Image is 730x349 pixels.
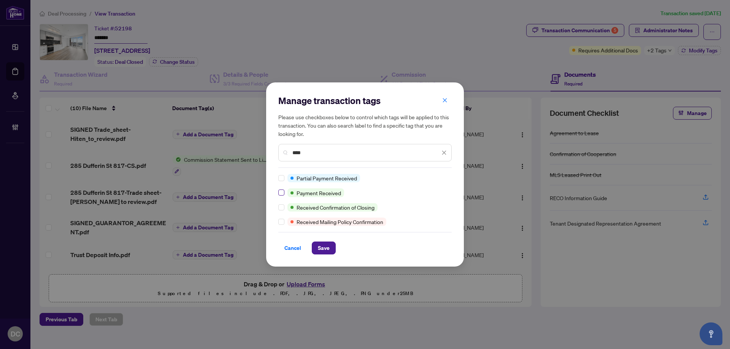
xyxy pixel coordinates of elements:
[442,98,448,103] span: close
[284,242,301,254] span: Cancel
[278,242,307,254] button: Cancel
[297,174,357,182] span: Partial Payment Received
[312,242,336,254] button: Save
[278,95,452,107] h2: Manage transaction tags
[318,242,330,254] span: Save
[297,218,383,226] span: Received Mailing Policy Confirmation
[297,189,341,197] span: Payment Received
[297,203,375,212] span: Received Confirmation of Closing
[700,322,722,345] button: Open asap
[441,150,447,155] span: close
[278,113,452,138] h5: Please use checkboxes below to control which tags will be applied to this transaction. You can al...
